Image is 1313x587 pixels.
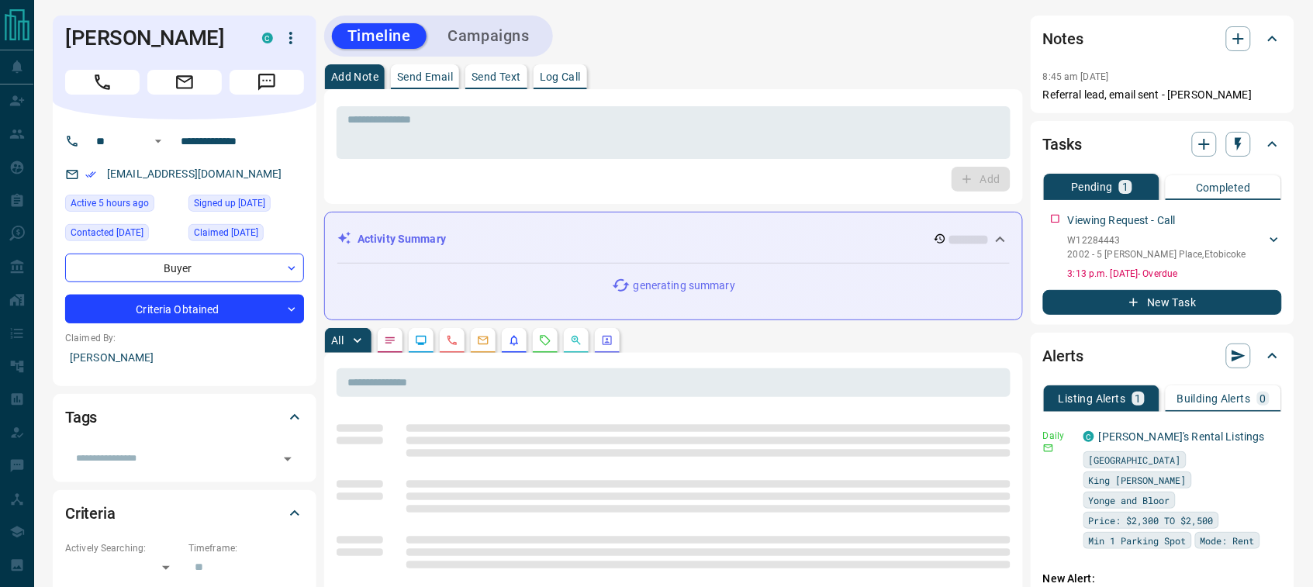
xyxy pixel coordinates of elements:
[65,541,181,555] p: Actively Searching:
[601,334,613,347] svg: Agent Actions
[1089,513,1214,528] span: Price: $2,300 TO $2,500
[1083,431,1094,442] div: condos.ca
[147,70,222,95] span: Email
[508,334,520,347] svg: Listing Alerts
[65,224,181,246] div: Tue Jan 05 2021
[477,334,489,347] svg: Emails
[1043,26,1083,51] h2: Notes
[1068,212,1176,229] p: Viewing Request - Call
[194,195,265,211] span: Signed up [DATE]
[1196,182,1251,193] p: Completed
[1089,452,1181,468] span: [GEOGRAPHIC_DATA]
[384,334,396,347] svg: Notes
[1260,393,1266,404] p: 0
[65,345,304,371] p: [PERSON_NAME]
[1177,393,1251,404] p: Building Alerts
[65,195,181,216] div: Sun Aug 17 2025
[1043,429,1074,443] p: Daily
[1089,533,1187,548] span: Min 1 Parking Spot
[1043,443,1054,454] svg: Email
[262,33,273,43] div: condos.ca
[634,278,735,294] p: generating summary
[415,334,427,347] svg: Lead Browsing Activity
[1043,571,1282,587] p: New Alert:
[331,71,378,82] p: Add Note
[277,448,299,470] button: Open
[397,71,453,82] p: Send Email
[194,225,258,240] span: Claimed [DATE]
[331,335,344,346] p: All
[1135,393,1142,404] p: 1
[1043,126,1282,163] div: Tasks
[65,331,304,345] p: Claimed By:
[1068,230,1282,264] div: W122844432002 - 5 [PERSON_NAME] Place,Etobicoke
[358,231,446,247] p: Activity Summary
[1043,87,1282,103] p: Referral lead, email sent - [PERSON_NAME]
[65,501,116,526] h2: Criteria
[570,334,582,347] svg: Opportunities
[107,167,282,180] a: [EMAIL_ADDRESS][DOMAIN_NAME]
[65,295,304,323] div: Criteria Obtained
[1122,181,1128,192] p: 1
[65,254,304,282] div: Buyer
[1068,233,1246,247] p: W12284443
[1099,430,1265,443] a: [PERSON_NAME]'s Rental Listings
[65,70,140,95] span: Call
[1071,181,1113,192] p: Pending
[188,541,304,555] p: Timeframe:
[65,399,304,436] div: Tags
[1201,533,1255,548] span: Mode: Rent
[85,169,96,180] svg: Email Verified
[332,23,427,49] button: Timeline
[149,132,168,150] button: Open
[188,195,304,216] div: Sun Jan 03 2021
[71,225,143,240] span: Contacted [DATE]
[1068,267,1282,281] p: 3:13 p.m. [DATE] - Overdue
[1043,132,1082,157] h2: Tasks
[71,195,149,211] span: Active 5 hours ago
[1043,71,1109,82] p: 8:45 am [DATE]
[433,23,545,49] button: Campaigns
[1043,290,1282,315] button: New Task
[65,26,239,50] h1: [PERSON_NAME]
[1059,393,1126,404] p: Listing Alerts
[540,71,581,82] p: Log Call
[472,71,521,82] p: Send Text
[1043,337,1282,375] div: Alerts
[1068,247,1246,261] p: 2002 - 5 [PERSON_NAME] Place , Etobicoke
[337,225,1010,254] div: Activity Summary
[65,405,97,430] h2: Tags
[1043,344,1083,368] h2: Alerts
[1043,20,1282,57] div: Notes
[230,70,304,95] span: Message
[1089,492,1170,508] span: Yonge and Bloor
[65,495,304,532] div: Criteria
[188,224,304,246] div: Sun Jan 03 2021
[1089,472,1187,488] span: King [PERSON_NAME]
[446,334,458,347] svg: Calls
[539,334,551,347] svg: Requests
